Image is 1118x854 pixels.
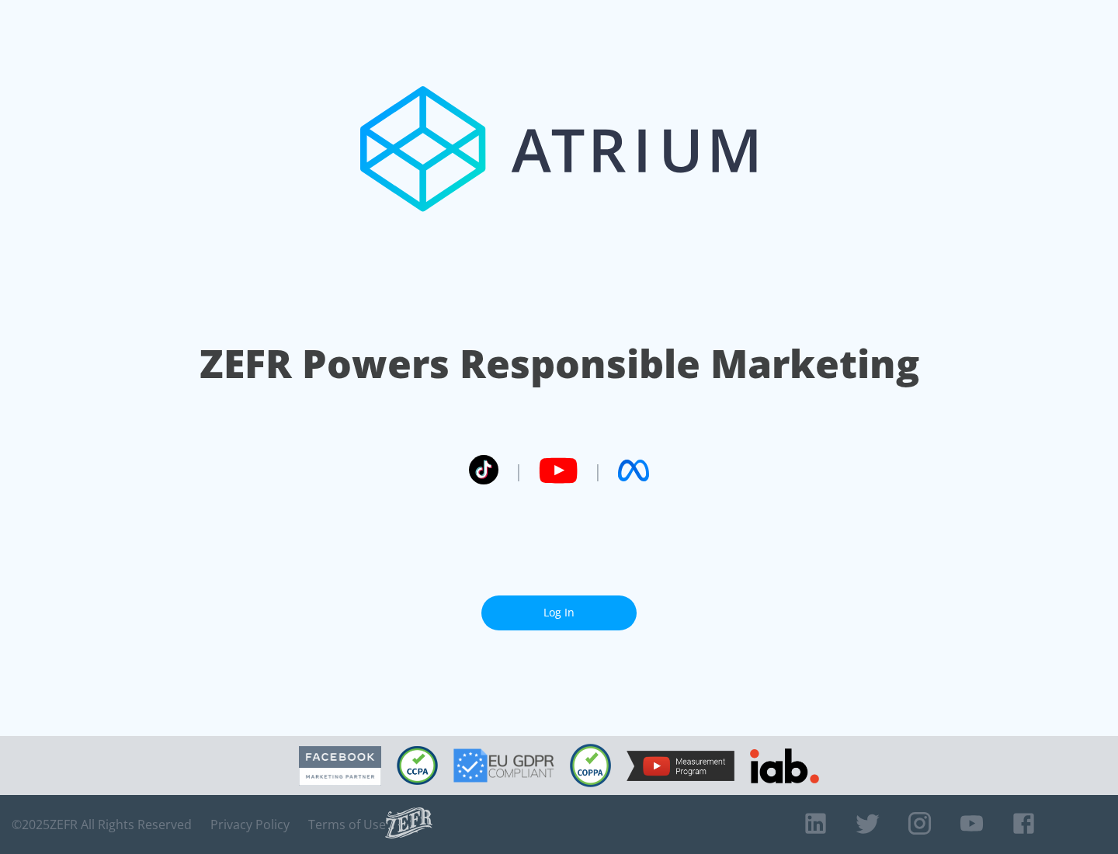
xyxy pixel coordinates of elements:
a: Log In [481,595,637,630]
a: Terms of Use [308,817,386,832]
span: © 2025 ZEFR All Rights Reserved [12,817,192,832]
a: Privacy Policy [210,817,290,832]
img: YouTube Measurement Program [627,751,734,781]
img: GDPR Compliant [453,748,554,783]
h1: ZEFR Powers Responsible Marketing [200,337,919,391]
img: Facebook Marketing Partner [299,746,381,786]
span: | [514,459,523,482]
img: IAB [750,748,819,783]
img: CCPA Compliant [397,746,438,785]
img: COPPA Compliant [570,744,611,787]
span: | [593,459,602,482]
